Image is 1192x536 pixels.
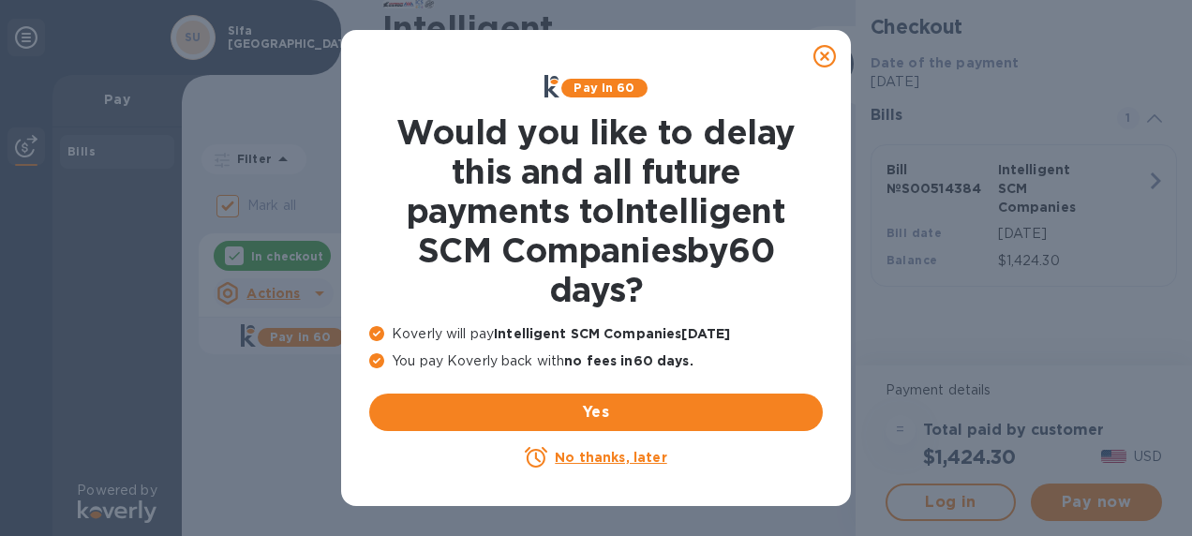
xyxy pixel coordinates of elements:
[369,394,823,431] button: Yes
[494,326,730,341] b: Intelligent SCM Companies [DATE]
[564,353,693,368] b: no fees in 60 days .
[574,81,634,95] b: Pay in 60
[369,351,823,371] p: You pay Koverly back with
[369,112,823,309] h1: Would you like to delay this and all future payments to Intelligent SCM Companies by 60 days ?
[369,324,823,344] p: Koverly will pay
[555,450,666,465] u: No thanks, later
[384,401,808,424] span: Yes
